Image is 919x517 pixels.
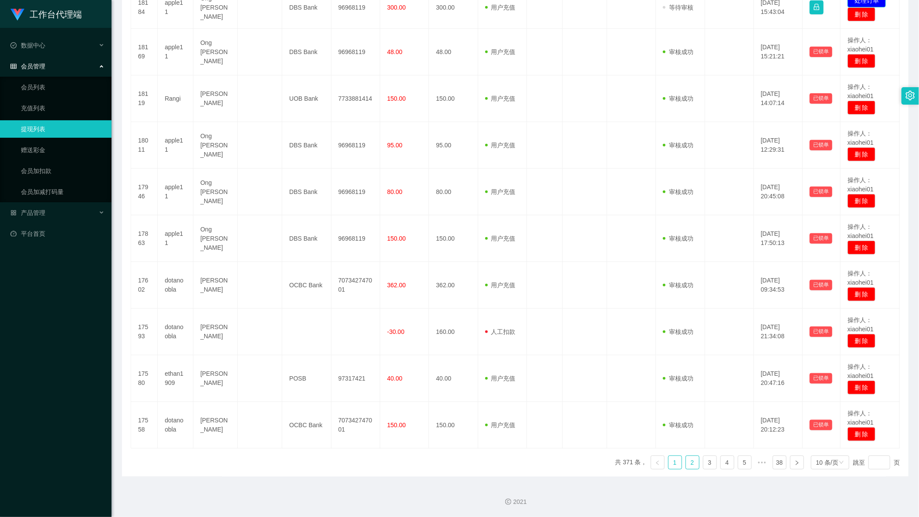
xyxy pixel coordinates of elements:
[485,328,516,335] span: 人工扣款
[669,456,682,469] a: 1
[485,188,516,195] span: 用户充值
[131,402,158,449] td: 17558
[387,235,406,242] span: 150.00
[429,262,478,309] td: 362.00
[810,373,832,384] button: 已锁单
[158,215,193,262] td: apple11
[848,194,875,208] button: 删 除
[754,355,803,402] td: [DATE] 20:47:16
[663,328,693,335] span: 审核成功
[387,282,406,289] span: 362.00
[21,99,105,117] a: 充值列表
[816,456,838,469] div: 10 条/页
[738,456,751,469] a: 5
[615,456,647,469] li: 共 371 条，
[193,355,238,402] td: [PERSON_NAME]
[810,187,832,197] button: 已锁单
[773,456,787,469] li: 38
[21,120,105,138] a: 提现列表
[331,355,380,402] td: 97317421
[10,63,17,69] i: 图标: table
[158,402,193,449] td: dotanoobla
[10,63,45,70] span: 会员管理
[282,262,331,309] td: OCBC Bank
[331,169,380,215] td: 96968119
[485,282,516,289] span: 用户充值
[429,169,478,215] td: 80.00
[387,142,402,149] span: 95.00
[485,422,516,429] span: 用户充值
[754,215,803,262] td: [DATE] 17:50:13
[131,309,158,355] td: 17593
[429,29,478,75] td: 48.00
[668,456,682,469] li: 1
[331,29,380,75] td: 96968119
[193,402,238,449] td: [PERSON_NAME]
[754,402,803,449] td: [DATE] 20:12:23
[773,456,786,469] a: 38
[848,270,874,286] span: 操作人：xiaohei01
[429,309,478,355] td: 160.00
[663,375,693,382] span: 审核成功
[848,427,875,441] button: 删 除
[131,122,158,169] td: 18011
[755,456,769,469] li: 向后 5 页
[905,91,915,100] i: 图标: setting
[158,169,193,215] td: apple11
[794,460,800,466] i: 图标: right
[10,209,45,216] span: 产品管理
[848,381,875,395] button: 删 除
[158,309,193,355] td: dotanoobla
[810,420,832,430] button: 已锁单
[663,235,693,242] span: 审核成功
[30,0,82,28] h1: 工作台代理端
[131,355,158,402] td: 17580
[331,215,380,262] td: 96968119
[282,75,331,122] td: UOB Bank
[331,402,380,449] td: 707342747001
[429,355,478,402] td: 40.00
[663,282,693,289] span: 审核成功
[853,456,900,469] div: 跳至 页
[703,456,717,469] li: 3
[193,169,238,215] td: Ong [PERSON_NAME]
[21,183,105,201] a: 会员加减打码量
[848,7,875,21] button: 删 除
[848,410,874,426] span: 操作人：xiaohei01
[485,4,516,11] span: 用户充值
[10,42,45,49] span: 数据中心
[790,456,804,469] li: 下一页
[721,456,734,469] a: 4
[848,101,875,115] button: 删 除
[21,78,105,96] a: 会员列表
[485,95,516,102] span: 用户充值
[387,328,405,335] span: -30.00
[331,75,380,122] td: 7733881414
[505,499,511,505] i: 图标: copyright
[839,460,844,466] i: 图标: down
[158,75,193,122] td: Rangi
[810,93,832,104] button: 已锁单
[21,141,105,159] a: 赠送彩金
[10,9,24,21] img: logo.9652507e.png
[10,42,17,48] i: 图标: check-circle-o
[738,456,752,469] li: 5
[331,262,380,309] td: 707342747001
[848,223,874,239] span: 操作人：xiaohei01
[158,122,193,169] td: apple11
[10,10,82,17] a: 工作台代理端
[754,309,803,355] td: [DATE] 21:34:08
[387,48,402,55] span: 48.00
[282,169,331,215] td: DBS Bank
[663,142,693,149] span: 审核成功
[429,75,478,122] td: 150.00
[848,316,874,333] span: 操作人：xiaohei01
[282,29,331,75] td: DBS Bank
[810,233,832,244] button: 已锁单
[848,363,874,379] span: 操作人：xiaohei01
[655,460,660,466] i: 图标: left
[387,4,406,11] span: 300.00
[387,375,402,382] span: 40.00
[663,422,693,429] span: 审核成功
[810,140,832,150] button: 已锁单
